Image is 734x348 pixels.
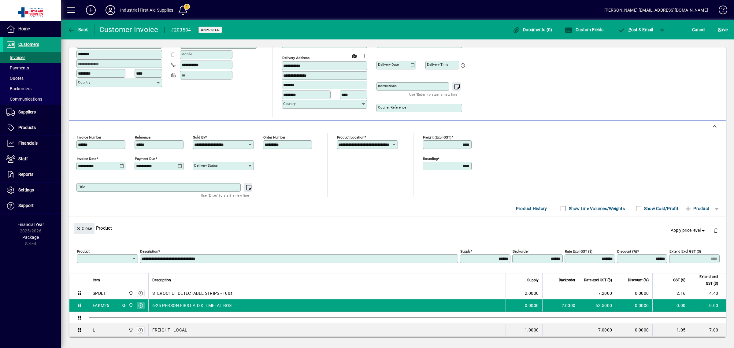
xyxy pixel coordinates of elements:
[283,102,295,106] mat-label: Country
[525,327,539,333] span: 1.0000
[61,24,95,35] app-page-header-button: Back
[18,125,36,130] span: Products
[18,187,34,192] span: Settings
[583,327,612,333] div: 7.0000
[135,157,155,161] mat-label: Payment due
[6,65,29,70] span: Payments
[618,27,653,32] span: ost & Email
[99,25,158,35] div: Customer Invoice
[563,24,605,35] button: Custom Fields
[692,25,706,35] span: Cancel
[140,249,158,254] mat-label: Description
[559,277,575,283] span: Backorder
[68,27,88,32] span: Back
[152,327,187,333] span: FREIGHT - LOCAL
[616,287,652,299] td: 0.0000
[81,5,101,16] button: Add
[3,167,61,182] a: Reports
[584,277,612,283] span: Rate excl GST ($)
[6,97,42,102] span: Communications
[3,52,61,63] a: Invoices
[263,135,285,139] mat-label: Order number
[628,27,631,32] span: P
[18,42,39,47] span: Customers
[616,299,652,312] td: 0.0000
[18,109,36,114] span: Suppliers
[93,327,95,333] div: L
[669,249,701,254] mat-label: Extend excl GST ($)
[513,27,552,32] span: Documents (0)
[359,51,369,61] button: Choose address
[78,80,90,84] mat-label: Country
[460,249,470,254] mat-label: Supply
[6,55,25,60] span: Invoices
[708,228,723,233] app-page-header-button: Delete
[628,277,649,283] span: Discount (%)
[568,205,625,212] label: Show Line Volumes/Weights
[673,277,685,283] span: GST ($)
[135,135,150,139] mat-label: Reference
[423,135,451,139] mat-label: Freight (excl GST)
[3,63,61,73] a: Payments
[583,302,612,309] div: 63.5000
[77,135,101,139] mat-label: Invoice number
[617,249,637,254] mat-label: Discount (%)
[3,21,61,37] a: Home
[427,62,448,67] mat-label: Delivery time
[6,86,32,91] span: Backorders
[77,157,96,161] mat-label: Invoice date
[513,203,550,214] button: Product History
[3,73,61,83] a: Quotes
[201,192,249,199] mat-hint: Use 'Enter' to start a new line
[615,24,656,35] button: Post & Email
[3,151,61,167] a: Staff
[93,290,106,296] div: SPDET
[72,225,96,231] app-page-header-button: Close
[78,185,85,189] mat-label: Title
[565,249,592,254] mat-label: Rate excl GST ($)
[349,51,359,61] a: View on map
[671,227,706,234] span: Apply price level
[152,290,233,296] span: STEROCHEF DETECTABLE STRIPS - 100s
[565,27,603,32] span: Custom Fields
[3,136,61,151] a: Financials
[127,290,134,297] span: INDUSTRIAL FIRST AID SUPPLIES LTD
[76,224,92,234] span: Close
[717,24,729,35] button: Save
[689,324,726,336] td: 7.00
[714,1,726,21] a: Knowledge Base
[201,28,220,32] span: Unposted
[689,299,726,312] td: 0.00
[668,225,709,236] button: Apply price level
[652,324,689,336] td: 1.05
[643,205,678,212] label: Show Cost/Profit
[66,24,90,35] button: Back
[171,25,191,35] div: #203584
[378,105,406,109] mat-label: Courier Reference
[17,222,44,227] span: Financial Year
[181,52,192,56] mat-label: Mobile
[18,141,38,146] span: Financials
[511,24,554,35] button: Documents (0)
[18,26,30,31] span: Home
[77,249,90,254] mat-label: Product
[378,62,399,67] mat-label: Delivery date
[3,198,61,213] a: Support
[681,203,712,214] button: Product
[616,324,652,336] td: 0.0000
[693,273,718,287] span: Extend excl GST ($)
[562,302,576,309] span: 2.0000
[194,163,218,168] mat-label: Delivery status
[527,277,539,283] span: Supply
[3,83,61,94] a: Backorders
[93,277,100,283] span: Item
[423,157,438,161] mat-label: Rounding
[93,302,109,309] div: FAKM25
[689,287,726,299] td: 14.40
[18,156,28,161] span: Staff
[6,76,24,81] span: Quotes
[718,27,721,32] span: S
[337,135,364,139] mat-label: Product location
[101,5,120,16] button: Profile
[3,105,61,120] a: Suppliers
